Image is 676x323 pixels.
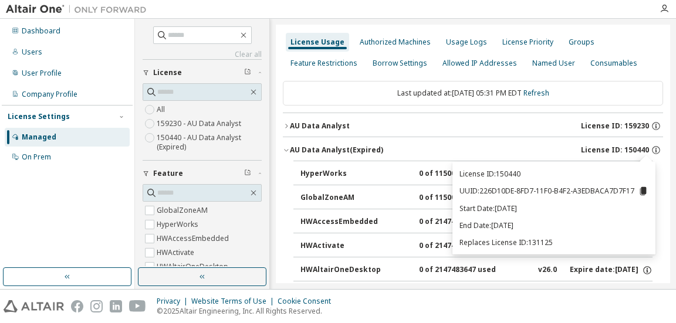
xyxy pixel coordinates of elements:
img: instagram.svg [90,300,103,312]
div: Company Profile [22,90,77,99]
div: License Settings [8,112,70,121]
span: License ID: 159230 [581,121,649,131]
div: 0 of 1150000 used [419,169,525,179]
span: License ID: 150440 [581,145,649,155]
button: Feature [143,161,262,186]
div: HWActivate [300,241,406,251]
p: Start Date: [DATE] [459,203,648,213]
div: Feature Restrictions [290,59,357,68]
div: Expire date: [DATE] [570,265,653,276]
p: UUID: 226D10DE-8FD7-11F0-B4F2-A3EDBACA7D7F17 [459,186,648,196]
div: 0 of 2147483647 used [419,241,525,251]
div: Consumables [590,59,637,68]
div: v26.0 [538,265,557,276]
div: Users [22,47,42,57]
div: Allowed IP Addresses [442,59,517,68]
img: facebook.svg [71,300,83,312]
button: AU Data Analyst(Expired)License ID: 150440 [283,137,663,163]
span: Clear filter [244,169,251,178]
div: AU Data Analyst [290,121,350,131]
div: User Profile [22,69,62,78]
img: youtube.svg [129,300,146,312]
label: HWActivate [157,246,197,260]
label: HWAccessEmbedded [157,232,231,246]
label: All [157,103,167,117]
img: altair_logo.svg [4,300,64,312]
div: 0 of 2147483647 used [419,217,525,227]
img: Altair One [6,4,153,15]
div: License Usage [290,38,344,47]
div: HyperWorks [300,169,406,179]
p: © 2025 Altair Engineering, Inc. All Rights Reserved. [157,306,338,316]
p: License ID: 150440 [459,169,648,179]
div: Authorized Machines [360,38,431,47]
div: Privacy [157,297,191,306]
div: Managed [22,132,56,142]
div: Usage Logs [446,38,487,47]
a: Refresh [523,88,549,98]
button: License [143,60,262,86]
div: HWAccessEmbedded [300,217,406,227]
div: Groups [569,38,594,47]
div: License Priority [502,38,553,47]
a: Clear all [143,50,262,59]
span: Clear filter [244,68,251,77]
div: On Prem [22,152,51,162]
button: HWAltairOneDesktop0 of 2147483647 usedv26.0Expire date:[DATE] [300,257,653,283]
label: 150440 - AU Data Analyst (Expired) [157,131,262,154]
label: 159230 - AU Data Analyst [157,117,244,131]
span: Feature [153,169,183,178]
button: HWActivate0 of 2147483647 usedv26.0Expire date:[DATE] [300,233,653,259]
button: GlobalZoneAM0 of 1150000 usedv26.0Expire date:[DATE] [300,185,653,211]
p: Replaces License ID: 131125 [459,237,648,247]
div: 0 of 2147483647 used [419,265,525,276]
label: HyperWorks [157,217,201,232]
span: License [153,68,182,77]
img: linkedin.svg [110,300,122,312]
button: HyperWorks0 of 1150000 usedv26.0Expire date:[DATE] [300,161,653,187]
button: AU Data AnalystLicense ID: 159230 [283,113,663,139]
button: HWAccessEmbedded0 of 2147483647 usedv26.0Expire date:[DATE] [300,209,653,235]
div: 0 of 1150000 used [419,193,525,203]
div: GlobalZoneAM [300,193,406,203]
div: Website Terms of Use [191,297,278,306]
div: Named User [532,59,575,68]
div: Dashboard [22,26,60,36]
label: GlobalZoneAM [157,203,210,217]
div: Borrow Settings [373,59,427,68]
div: HWAltairOneDesktop [300,265,406,276]
div: AU Data Analyst (Expired) [290,145,383,155]
p: End Date: [DATE] [459,220,648,230]
div: Cookie Consent [278,297,338,306]
label: HWAltairOneDesktop [157,260,231,274]
div: Last updated at: [DATE] 05:31 PM EDT [283,81,663,106]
